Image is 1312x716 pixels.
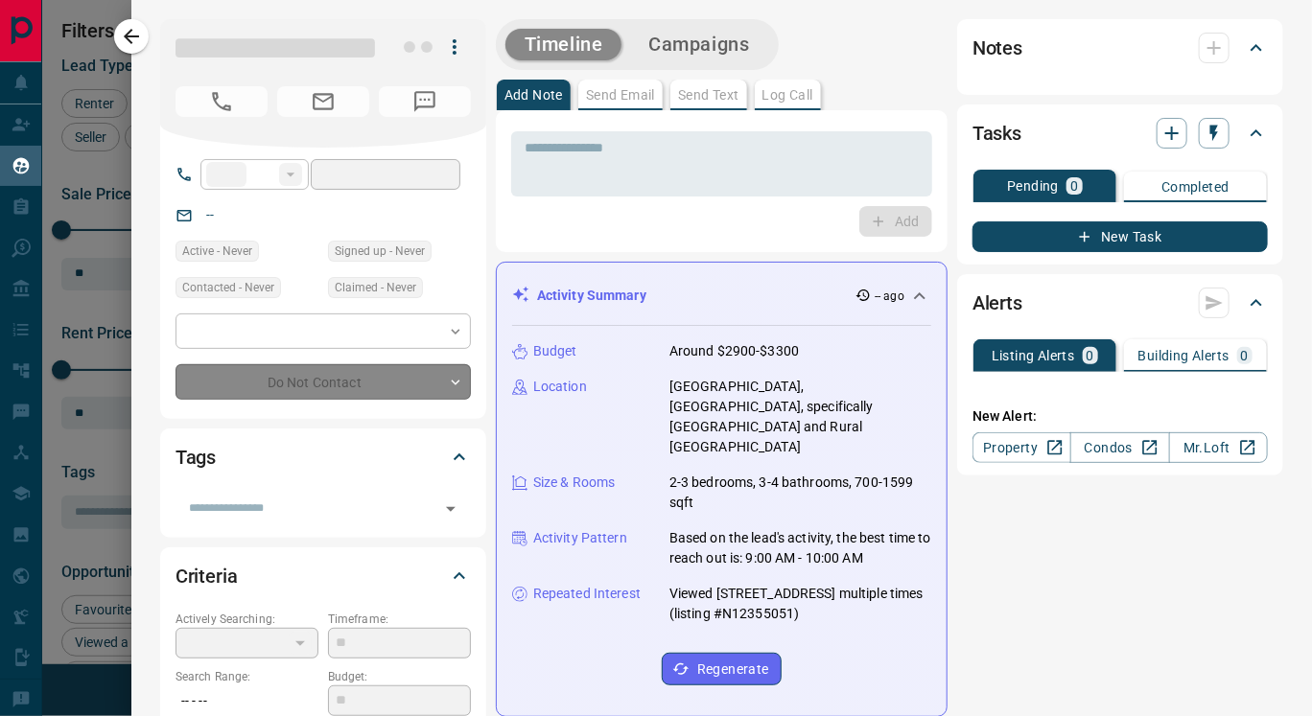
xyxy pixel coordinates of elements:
p: Pending [1007,179,1059,193]
p: Listing Alerts [992,349,1075,362]
p: 0 [1070,179,1078,193]
button: Regenerate [662,653,782,685]
p: 0 [1241,349,1249,362]
h2: Tags [176,442,216,473]
p: Timeframe: [328,611,471,628]
div: Notes [972,25,1268,71]
a: Mr.Loft [1169,432,1268,463]
p: Location [533,377,587,397]
p: Building Alerts [1138,349,1230,362]
button: New Task [972,221,1268,252]
p: Completed [1161,180,1230,194]
h2: Tasks [972,118,1021,149]
p: Viewed [STREET_ADDRESS] multiple times (listing #N12355051) [669,584,931,624]
p: 0 [1087,349,1094,362]
span: Contacted - Never [182,278,274,297]
div: Do Not Contact [176,364,471,400]
p: Around $2900-$3300 [669,341,799,361]
p: -- ago [875,288,904,305]
p: Add Note [504,88,563,102]
button: Timeline [505,29,622,60]
p: [GEOGRAPHIC_DATA], [GEOGRAPHIC_DATA], specifically [GEOGRAPHIC_DATA] and Rural [GEOGRAPHIC_DATA] [669,377,931,457]
p: Activity Pattern [533,528,627,548]
button: Campaigns [629,29,768,60]
button: Open [437,496,464,522]
span: Claimed - Never [335,278,416,297]
div: Criteria [176,553,471,599]
span: Active - Never [182,242,252,261]
h2: Notes [972,33,1022,63]
p: Budget: [328,668,471,685]
h2: Alerts [972,288,1022,318]
a: Property [972,432,1071,463]
span: No Number [379,86,471,117]
p: Activity Summary [537,286,646,306]
a: -- [206,207,214,222]
div: Tasks [972,110,1268,156]
p: Search Range: [176,668,318,685]
p: 2-3 bedrooms, 3-4 bathrooms, 700-1599 sqft [669,473,931,513]
div: Alerts [972,280,1268,326]
div: Tags [176,434,471,480]
span: Signed up - Never [335,242,425,261]
h2: Criteria [176,561,238,591]
div: Activity Summary-- ago [512,278,931,313]
span: No Email [277,86,369,117]
p: New Alert: [972,406,1268,427]
span: No Number [176,86,268,117]
a: Condos [1070,432,1169,463]
p: Based on the lead's activity, the best time to reach out is: 9:00 AM - 10:00 AM [669,528,931,568]
p: Budget [533,341,577,361]
p: Repeated Interest [533,584,641,604]
p: Actively Searching: [176,611,318,628]
p: Size & Rooms [533,473,616,493]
